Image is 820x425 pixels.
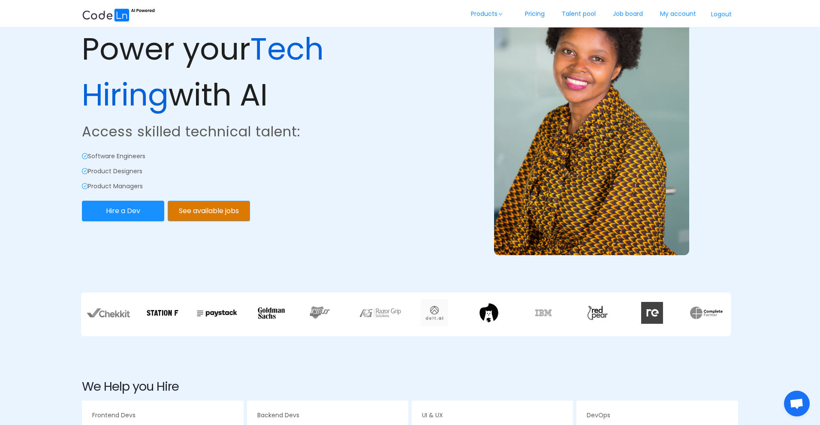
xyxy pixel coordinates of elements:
span: Frontend Devs [92,411,136,419]
span: Backend Devs [257,411,299,419]
img: Paystack.7c8f16c5.webp [195,303,238,323]
p: Software Engineers [82,152,408,161]
i: icon: check-circle [82,183,88,189]
i: icon: down [498,12,503,16]
p: Power your with AI [82,26,408,118]
div: Open chat [784,391,810,416]
img: redata.c317da48.svg [641,302,663,324]
button: Hire a Dev [82,201,164,221]
img: chekkit.0bccf985.webp [87,308,130,317]
i: icon: check-circle [82,153,88,159]
img: goldman.0b538e24.svg [258,307,285,319]
img: stationf.7781c04a.png [146,304,179,322]
p: Product Designers [82,167,408,176]
img: tilig.e9f7ecdc.png [478,302,500,324]
span: DevOps [587,411,610,419]
img: ai.87e98a1d.svg [82,7,155,21]
button: Logout [705,8,738,21]
i: icon: check-circle [82,168,88,174]
img: xNYAAAAAA= [690,307,723,319]
h2: We Help you Hire [82,379,738,394]
img: 3JiQAAAAAABZABt8ruoJIq32+N62SQO0hFKGtpKBtqUKlH8dAofS56CJ7FppICrj1pHkAOPKAAA= [584,304,611,322]
img: razor.decf57ec.webp [359,307,402,319]
span: UI & UX [422,411,443,419]
img: nibss.883cf671.png [307,304,345,322]
img: delt.973b3143.webp [421,299,448,326]
img: ibm.f019ecc1.webp [535,310,552,316]
button: See available jobs [168,201,250,221]
p: Access skilled technical talent: [82,121,408,142]
p: Product Managers [82,182,408,191]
